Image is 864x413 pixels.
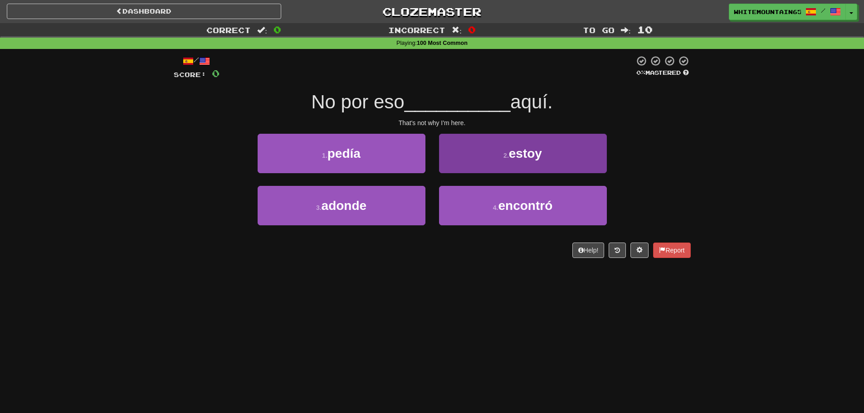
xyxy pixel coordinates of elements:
a: Dashboard [7,4,281,19]
div: That's not why I'm here. [174,118,691,127]
strong: 100 Most Common [417,40,468,46]
span: __________ [405,91,511,112]
span: encontró [498,199,552,213]
button: 3.adonde [258,186,425,225]
div: Mastered [635,69,691,77]
span: No por eso [311,91,404,112]
div: / [174,55,220,67]
button: Round history (alt+y) [609,243,626,258]
a: WhiteMountain6551 / [729,4,846,20]
button: 2.estoy [439,134,607,173]
span: : [621,26,631,34]
span: 0 [273,24,281,35]
small: 1 . [322,152,327,159]
span: 0 [212,68,220,79]
span: Score: [174,71,206,78]
span: 10 [637,24,653,35]
span: WhiteMountain6551 [734,8,801,16]
span: estoy [509,146,542,160]
button: Report [653,243,690,258]
span: To go [583,25,615,34]
button: 1.pedía [258,134,425,173]
span: pedía [327,146,361,160]
small: 4 . [493,204,498,211]
span: : [257,26,267,34]
span: : [452,26,462,34]
button: Help! [572,243,605,258]
span: Incorrect [388,25,445,34]
a: Clozemaster [295,4,569,19]
small: 2 . [503,152,509,159]
span: / [821,7,825,14]
span: Correct [206,25,251,34]
small: 3 . [316,204,322,211]
span: adonde [322,199,367,213]
button: 4.encontró [439,186,607,225]
span: 0 [468,24,476,35]
span: aquí. [510,91,552,112]
span: 0 % [636,69,645,76]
